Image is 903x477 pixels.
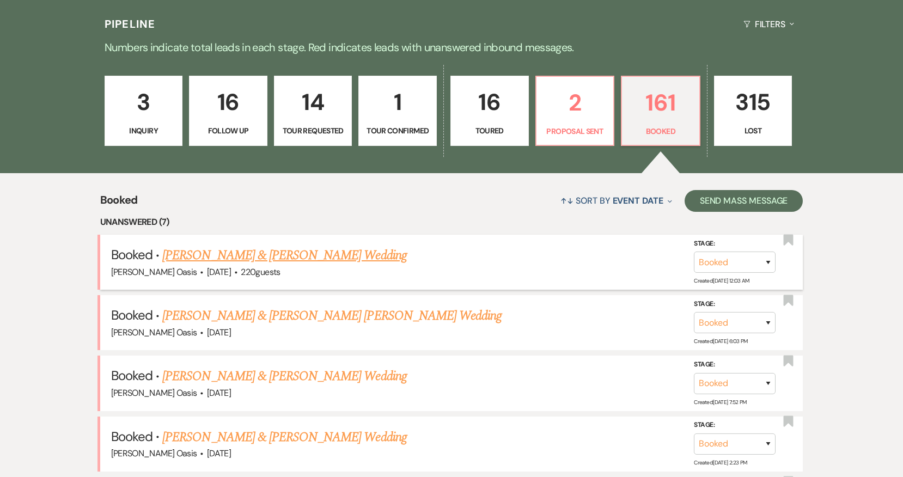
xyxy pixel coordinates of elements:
[358,76,437,146] a: 1Tour Confirmed
[721,125,785,137] p: Lost
[111,307,152,323] span: Booked
[207,448,231,459] span: [DATE]
[721,84,785,120] p: 315
[457,84,522,120] p: 16
[543,125,607,137] p: Proposal Sent
[241,266,280,278] span: 220 guests
[196,84,260,120] p: 16
[111,448,197,459] span: [PERSON_NAME] Oasis
[694,298,776,310] label: Stage:
[105,76,183,146] a: 3Inquiry
[111,367,152,384] span: Booked
[112,84,176,120] p: 3
[739,10,798,39] button: Filters
[694,277,749,284] span: Created: [DATE] 12:03 AM
[365,84,430,120] p: 1
[535,76,615,146] a: 2Proposal Sent
[207,266,231,278] span: [DATE]
[560,195,573,206] span: ↑↓
[105,16,156,32] h3: Pipeline
[621,76,700,146] a: 161Booked
[694,459,747,466] span: Created: [DATE] 2:23 PM
[365,125,430,137] p: Tour Confirmed
[694,398,746,405] span: Created: [DATE] 7:52 PM
[162,246,406,265] a: [PERSON_NAME] & [PERSON_NAME] Wedding
[162,366,406,386] a: [PERSON_NAME] & [PERSON_NAME] Wedding
[207,327,231,338] span: [DATE]
[685,190,803,212] button: Send Mass Message
[694,419,776,431] label: Stage:
[112,125,176,137] p: Inquiry
[694,359,776,371] label: Stage:
[196,125,260,137] p: Follow Up
[629,84,693,121] p: 161
[714,76,792,146] a: 315Lost
[207,387,231,399] span: [DATE]
[274,76,352,146] a: 14Tour Requested
[111,327,197,338] span: [PERSON_NAME] Oasis
[111,246,152,263] span: Booked
[100,215,803,229] li: Unanswered (7)
[450,76,529,146] a: 16Toured
[281,125,345,137] p: Tour Requested
[162,427,406,447] a: [PERSON_NAME] & [PERSON_NAME] Wedding
[59,39,844,56] p: Numbers indicate total leads in each stage. Red indicates leads with unanswered inbound messages.
[613,195,663,206] span: Event Date
[694,338,747,345] span: Created: [DATE] 6:03 PM
[111,266,197,278] span: [PERSON_NAME] Oasis
[629,125,693,137] p: Booked
[162,306,502,326] a: [PERSON_NAME] & [PERSON_NAME] [PERSON_NAME] Wedding
[100,192,138,215] span: Booked
[556,186,676,215] button: Sort By Event Date
[694,237,776,249] label: Stage:
[281,84,345,120] p: 14
[189,76,267,146] a: 16Follow Up
[111,387,197,399] span: [PERSON_NAME] Oasis
[457,125,522,137] p: Toured
[543,84,607,121] p: 2
[111,428,152,445] span: Booked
